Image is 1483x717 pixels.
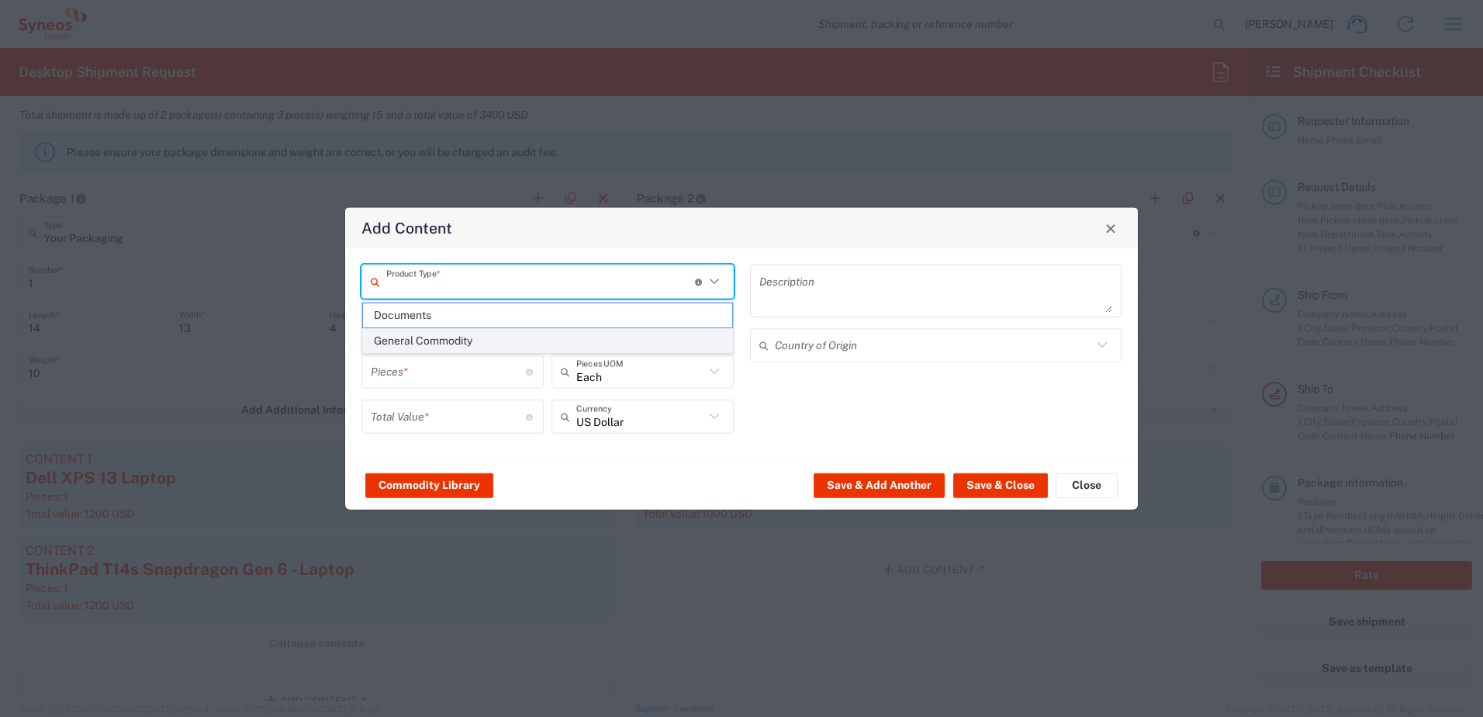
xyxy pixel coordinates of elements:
span: General Commodity [363,329,732,353]
span: Documents [363,303,732,327]
button: Save & Add Another [814,473,945,497]
button: Close [1056,473,1118,497]
button: Save & Close [953,473,1048,497]
button: Commodity Library [365,473,493,497]
button: Close [1100,217,1122,239]
h4: Add Content [361,216,452,239]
